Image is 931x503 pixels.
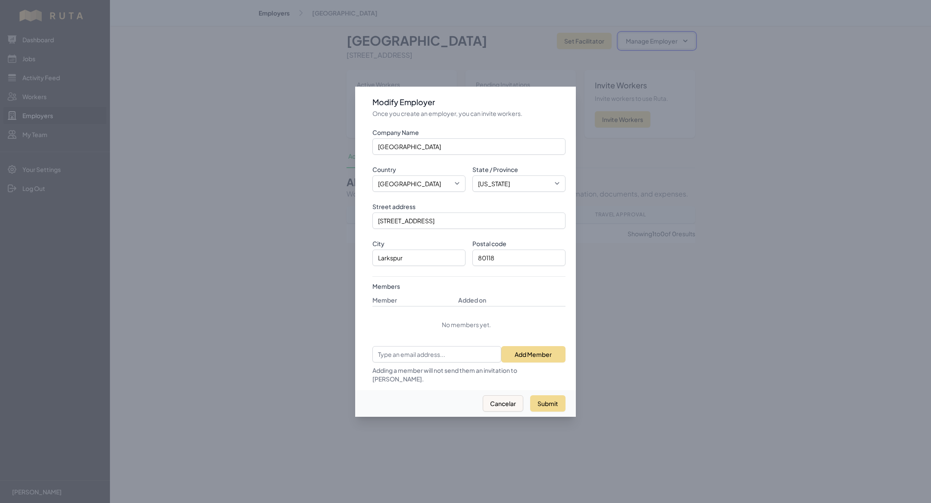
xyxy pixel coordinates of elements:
label: Country [372,165,465,174]
button: Add Member [501,346,565,362]
th: Member [372,294,455,306]
h3: Modify Employer [372,97,565,107]
label: Postal code [472,239,565,248]
td: No members yet. [372,306,565,343]
label: State / Province [472,165,565,174]
input: Type an email address... [372,346,501,362]
label: Street address [372,202,565,211]
label: City [372,239,465,248]
label: Adding a member will not send them an invitation to [PERSON_NAME]. [372,362,565,383]
th: Added on [455,294,551,306]
button: Submit [530,395,565,412]
button: Cancelar [483,395,523,412]
p: Once you create an employer, you can invite workers. [372,109,565,118]
label: Members [372,282,565,291]
label: Company Name [372,128,565,137]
